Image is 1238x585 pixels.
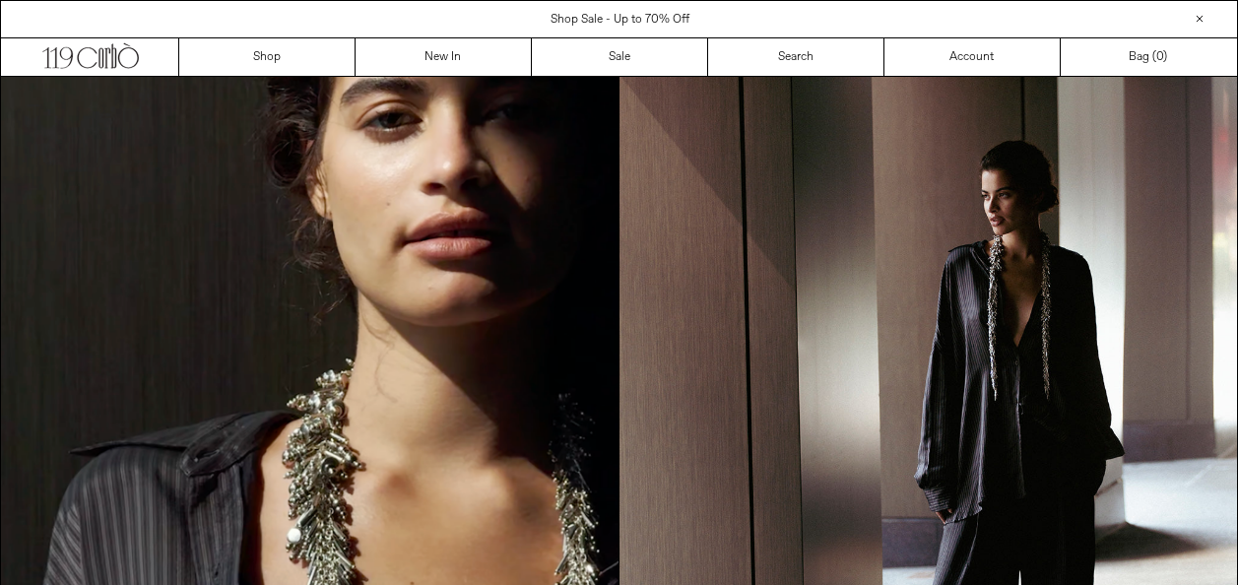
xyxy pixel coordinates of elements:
[708,38,884,76] a: Search
[356,38,532,76] a: New In
[1156,49,1163,65] span: 0
[179,38,356,76] a: Shop
[532,38,708,76] a: Sale
[551,12,689,28] a: Shop Sale - Up to 70% Off
[1061,38,1237,76] a: Bag ()
[884,38,1061,76] a: Account
[1156,48,1167,66] span: )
